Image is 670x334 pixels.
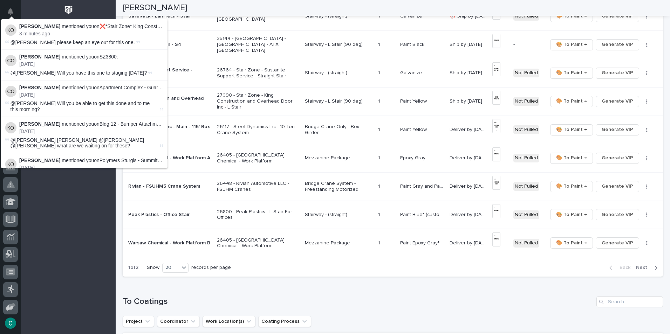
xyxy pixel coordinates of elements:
[3,316,18,330] button: users-avatar
[596,296,663,307] input: Search
[596,209,639,220] button: Generate VIP
[19,23,163,29] p: mentioned you on :
[19,31,163,37] p: 8 minutes ago
[305,13,372,19] p: Stairway - (straight)
[602,40,633,49] span: Generate VIP
[602,69,633,77] span: Generate VIP
[450,40,484,48] p: Ship by [DATE]
[128,96,211,107] p: King Construction and Overhead Door Inc - L Stair
[556,239,587,247] span: 🎨 To Paint →
[5,55,16,66] img: Caleb Oetjen
[450,125,488,133] p: Deliver by 9/29/25
[556,40,587,49] span: 🎨 To Paint →
[550,68,593,79] button: 🎨 To Paint →
[123,59,663,87] tr: Sustanite Support Service - Straight Stair26764 - Stair Zone - Sustanite Support Service - Straig...
[19,121,60,127] strong: [PERSON_NAME]
[450,239,488,246] p: Deliver by 9/29/25
[11,70,147,76] span: @[PERSON_NAME] Will you have this one to staging [DATE]?
[550,39,593,50] button: 🎨 To Paint →
[217,92,299,110] p: 27090 - Stair Zone - King Construction and Overhead Door Inc - L Stair
[450,69,484,76] p: Ship by [DATE]
[305,98,372,104] p: Stairway - L Stair (90 deg)
[3,4,18,19] button: Notifications
[378,154,381,161] p: 1
[636,264,651,271] span: Next
[378,97,381,104] p: 1
[217,124,299,136] p: 26117 - Steel Dynamics Inc - 10 Ton Crane System
[5,86,16,97] img: Caleb Oetjen
[556,97,587,105] span: 🎨 To Paint →
[513,154,539,162] div: Not Pulled
[400,125,428,133] p: Paint Yellow
[378,40,381,48] p: 1
[123,2,663,30] tr: SafeRack - Lan Tech - Stair26751 - Stair Zone - SafeRack LLC - [GEOGRAPHIC_DATA]Stairway - (strai...
[602,239,633,247] span: Generate VIP
[19,85,60,90] strong: [PERSON_NAME]
[203,316,255,327] button: Work Location(s)
[596,11,639,22] button: Generate VIP
[513,12,539,21] div: Not Pulled
[602,97,633,105] span: Generate VIP
[11,40,135,45] span: @[PERSON_NAME] please keep an eye out for this one.
[19,121,163,127] p: mentioned you on Bldg 12 - Bumper Attachments (2 Sets) :
[123,201,663,229] tr: Peak Plastics - Office Stair26800 - Peak Plastics - L Stair For OfficesStairway - (straight)11 Pa...
[217,237,299,249] p: 26405 - [GEOGRAPHIC_DATA] Chemical - Work Platform
[400,97,428,104] p: Paint Yellow
[11,100,150,112] span: @[PERSON_NAME] Will you be able to get this done and to me this morning?
[305,155,372,161] p: Mezzanine Package
[5,122,16,133] img: Ken Overmyer
[400,69,424,76] p: Galvanize
[217,209,299,221] p: 26800 - Peak Plastics - L Stair For Offices
[556,154,587,162] span: 🎨 To Paint →
[19,85,163,91] p: mentioned you on Apartment Complex - Guardrail :
[550,124,593,135] button: 🎨 To Paint →
[513,239,539,248] div: Not Pulled
[633,264,663,271] button: Next
[596,96,639,107] button: Generate VIP
[615,264,630,271] span: Back
[596,153,639,164] button: Generate VIP
[602,125,633,134] span: Generate VIP
[450,210,488,218] p: Deliver by 9/29/25
[513,210,539,219] div: Not Pulled
[513,69,539,77] div: Not Pulled
[400,239,445,246] p: Paint Epoxy Gray* (custom)
[556,182,587,190] span: 🎨 To Paint →
[123,316,154,327] button: Project
[217,152,299,164] p: 26405 - [GEOGRAPHIC_DATA] Chemical - Work Platform
[123,229,663,257] tr: Warsaw Chemical - Work Platform B26405 - [GEOGRAPHIC_DATA] Chemical - Work PlatformMezzanine Pack...
[550,11,593,22] button: 🎨 To Paint →
[123,3,187,13] h2: [PERSON_NAME]
[513,182,539,191] div: Not Pulled
[123,297,594,307] h1: To Coatings
[19,23,60,29] strong: [PERSON_NAME]
[147,265,159,271] p: Show
[596,39,639,50] button: Generate VIP
[128,155,211,161] p: Warsaw Chemical - Work Platform A
[100,23,243,29] a: ❌*Stair Zone* King Construction and Overhead Door Inc - L Stair
[128,183,211,189] p: Rivian - FSUHM5 Crane System
[19,165,163,171] p: [DATE]
[123,87,663,116] tr: King Construction and Overhead Door Inc - L Stair27090 - Stair Zone - King Construction and Overh...
[9,8,18,20] div: Notifications
[596,237,639,249] button: Generate VIP
[123,116,663,144] tr: Steel Dynamics Inc - Main - 115' Box Girder Bridge26117 - Steel Dynamics Inc - 10 Ton Crane Syste...
[19,92,163,98] p: [DATE]
[556,69,587,77] span: 🎨 To Paint →
[400,210,445,218] p: Paint Blue* (custom)
[513,42,542,48] p: -
[305,70,372,76] p: Stairway - (straight)
[602,154,633,162] span: Generate VIP
[163,264,179,271] div: 20
[550,153,593,164] button: 🎨 To Paint →
[596,181,639,192] button: Generate VIP
[450,97,484,104] p: Ship by [DATE]
[123,30,663,59] tr: NeuraLink - L Stair - S425144 - [GEOGRAPHIC_DATA] - [GEOGRAPHIC_DATA] - ATX [GEOGRAPHIC_DATA]Stai...
[217,67,299,79] p: 26764 - Stair Zone - Sustanite Support Service - Straight Stair
[596,68,639,79] button: Generate VIP
[5,159,16,170] img: Ken Overmyer
[305,181,372,193] p: Bridge Crane System - Freestanding Motorized
[556,125,587,134] span: 🎨 To Paint →
[128,67,211,79] p: Sustanite Support Service - Straight Stair
[305,124,372,136] p: Bridge Crane Only - Box Girder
